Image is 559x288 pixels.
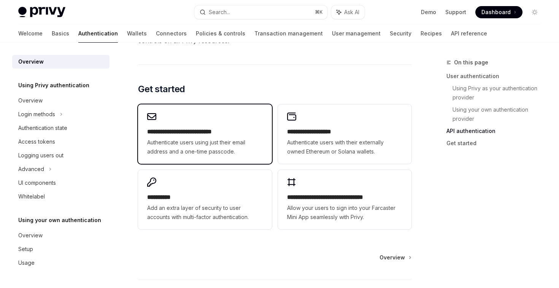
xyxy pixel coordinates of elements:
a: Overview [380,254,411,261]
a: Whitelabel [12,190,110,203]
button: Search...⌘K [194,5,327,19]
button: Ask AI [331,5,365,19]
a: **** **** **** ****Authenticate users with their externally owned Ethereum or Solana wallets. [278,104,411,164]
a: API reference [451,24,487,43]
div: Search... [209,8,230,17]
span: Authenticate users using just their email address and a one-time passcode. [147,138,262,156]
a: Dashboard [475,6,522,18]
span: Overview [380,254,405,261]
a: Basics [52,24,69,43]
div: Advanced [18,165,44,174]
a: Setup [12,242,110,256]
a: Logging users out [12,149,110,162]
div: Overview [18,57,44,66]
a: Usage [12,256,110,270]
span: Dashboard [481,8,511,16]
img: light logo [18,7,65,18]
a: Support [445,8,466,16]
span: Allow your users to sign into your Farcaster Mini App seamlessly with Privy. [287,203,402,222]
div: Login methods [18,110,55,119]
a: Security [390,24,411,43]
a: Recipes [421,24,442,43]
div: Authentication state [18,123,67,133]
a: Welcome [18,24,43,43]
span: Get started [138,83,185,95]
a: Get started [446,137,547,149]
a: UI components [12,176,110,190]
div: Overview [18,231,43,240]
a: Overview [12,229,110,242]
div: Usage [18,258,35,267]
h5: Using your own authentication [18,216,101,225]
h5: Using Privy authentication [18,81,89,90]
a: User authentication [446,70,547,82]
a: Authentication [78,24,118,43]
div: Overview [18,96,43,105]
div: Whitelabel [18,192,45,201]
a: Connectors [156,24,187,43]
div: UI components [18,178,56,187]
span: ⌘ K [315,9,323,15]
a: Using Privy as your authentication provider [453,82,547,104]
span: Authenticate users with their externally owned Ethereum or Solana wallets. [287,138,402,156]
a: Using your own authentication provider [453,104,547,125]
a: Wallets [127,24,147,43]
a: **** *****Add an extra layer of security to user accounts with multi-factor authentication. [138,170,272,229]
a: API authentication [446,125,547,137]
a: Policies & controls [196,24,245,43]
span: Ask AI [344,8,359,16]
a: Overview [12,55,110,69]
button: Toggle dark mode [529,6,541,18]
a: Access tokens [12,135,110,149]
div: Setup [18,245,33,254]
div: Logging users out [18,151,64,160]
span: On this page [454,58,488,67]
a: Demo [421,8,436,16]
a: User management [332,24,381,43]
a: Transaction management [254,24,323,43]
span: Add an extra layer of security to user accounts with multi-factor authentication. [147,203,262,222]
a: Authentication state [12,121,110,135]
div: Access tokens [18,137,55,146]
a: Overview [12,94,110,107]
